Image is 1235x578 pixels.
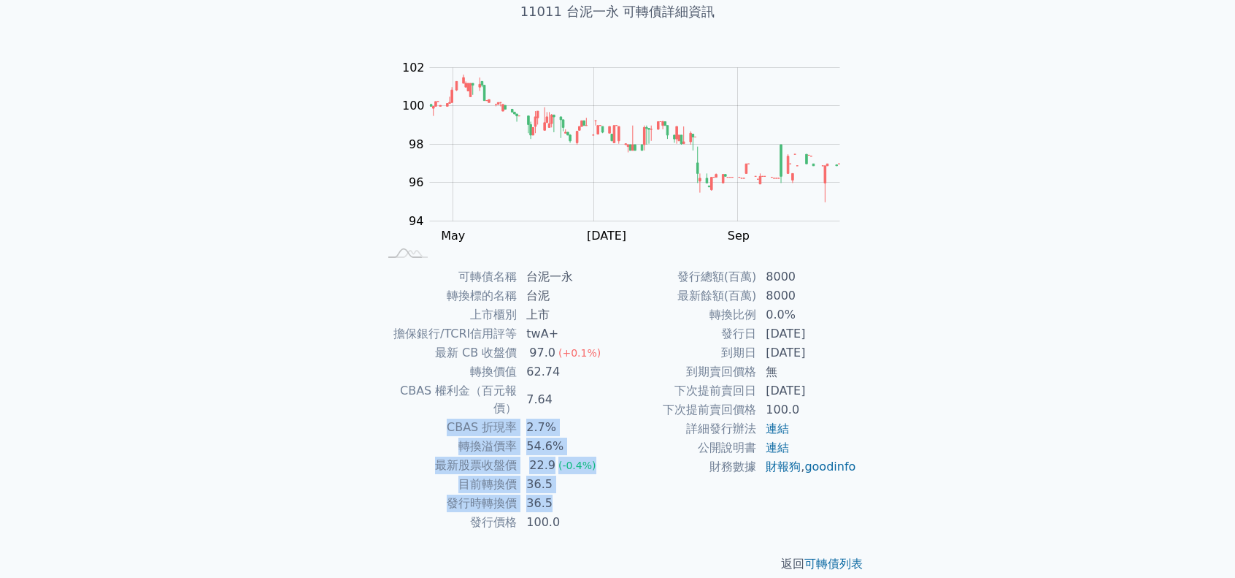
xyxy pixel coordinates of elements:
[441,229,465,243] tspan: May
[617,324,757,343] td: 發行日
[378,286,518,305] td: 轉換標的名稱
[804,460,855,474] a: goodinfo
[518,267,617,286] td: 台泥一永
[378,494,518,513] td: 發行時轉換價
[757,267,857,286] td: 8000
[518,475,617,494] td: 36.5
[361,555,874,573] p: 返回
[378,267,518,286] td: 可轉債名稱
[617,400,757,419] td: 下次提前賣回價格
[558,347,601,359] span: (+0.1%)
[518,324,617,343] td: twA+
[1162,508,1235,578] div: 聊天小工具
[757,362,857,381] td: 無
[757,286,857,305] td: 8000
[757,324,857,343] td: [DATE]
[766,441,789,455] a: 連結
[617,305,757,324] td: 轉換比例
[617,419,757,438] td: 詳細發行辦法
[1162,508,1235,578] iframe: Chat Widget
[378,362,518,381] td: 轉換價值
[402,99,425,113] tspan: 100
[526,457,558,474] div: 22.9
[617,381,757,400] td: 下次提前賣回日
[378,456,518,475] td: 最新股票收盤價
[766,422,789,436] a: 連結
[409,175,423,189] tspan: 96
[617,286,757,305] td: 最新餘額(百萬)
[526,344,558,362] div: 97.0
[361,1,874,22] h1: 11011 台泥一永 可轉債詳細資訊
[378,324,518,343] td: 擔保銀行/TCRI信用評等
[518,381,617,418] td: 7.64
[757,343,857,362] td: [DATE]
[518,494,617,513] td: 36.5
[558,460,596,471] span: (-0.4%)
[518,418,617,437] td: 2.7%
[378,343,518,362] td: 最新 CB 收盤價
[378,305,518,324] td: 上市櫃別
[395,61,862,243] g: Chart
[378,513,518,532] td: 發行價格
[766,460,801,474] a: 財報狗
[617,362,757,381] td: 到期賣回價格
[617,343,757,362] td: 到期日
[617,438,757,457] td: 公開說明書
[378,437,518,456] td: 轉換溢價率
[409,137,423,151] tspan: 98
[804,557,863,571] a: 可轉債列表
[518,305,617,324] td: 上市
[402,61,425,75] tspan: 102
[757,457,857,476] td: ,
[757,381,857,400] td: [DATE]
[378,418,518,437] td: CBAS 折現率
[518,513,617,532] td: 100.0
[518,362,617,381] td: 62.74
[378,475,518,494] td: 目前轉換價
[757,400,857,419] td: 100.0
[518,437,617,456] td: 54.6%
[757,305,857,324] td: 0.0%
[518,286,617,305] td: 台泥
[587,229,626,243] tspan: [DATE]
[378,381,518,418] td: CBAS 權利金（百元報價）
[617,457,757,476] td: 財務數據
[617,267,757,286] td: 發行總額(百萬)
[409,214,423,228] tspan: 94
[728,229,750,243] tspan: Sep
